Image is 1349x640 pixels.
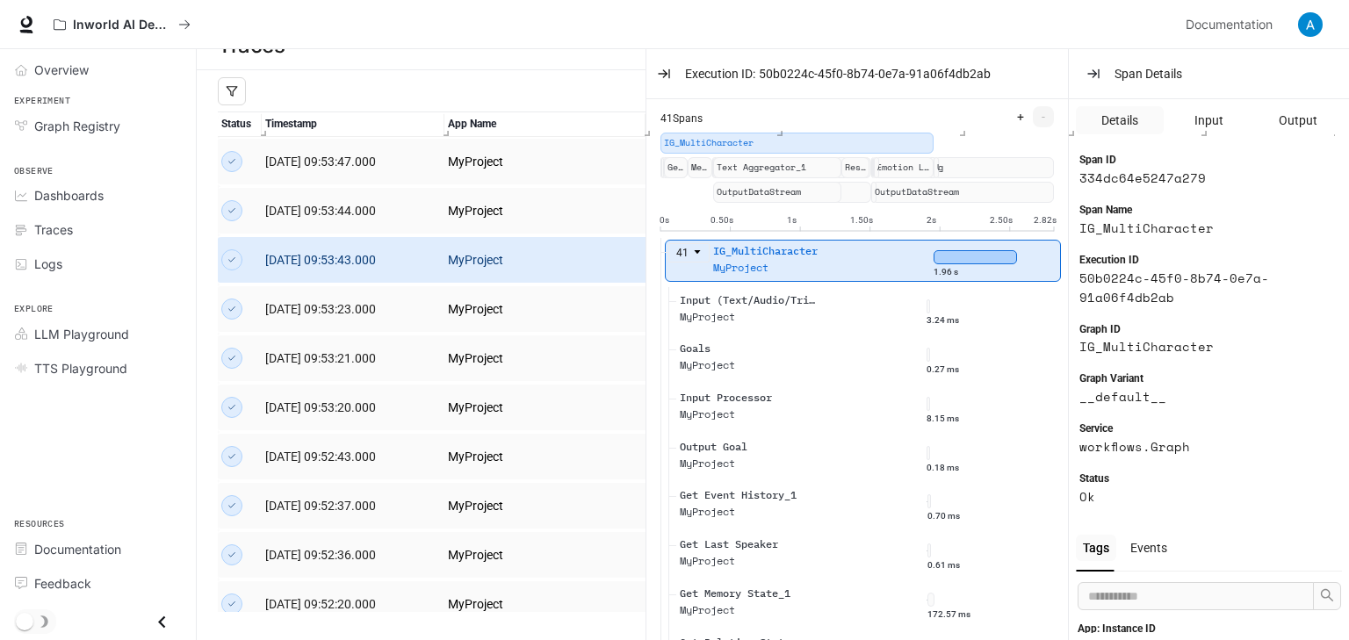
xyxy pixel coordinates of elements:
span: Output [1279,111,1317,130]
div: Get Last Speaker [680,536,820,553]
span: Overview [34,61,89,79]
div: Output Goal [680,439,820,456]
div: Get Last Speaker MyProject [676,536,820,580]
span: Timestamp [265,116,441,133]
span: Add Character Speech Event [877,161,879,175]
a: [DATE] 09:53:21.000 [265,349,441,368]
div: Input Processor MyProject [676,390,820,434]
a: MyProject [448,299,642,319]
button: All workspaces [46,7,198,42]
div: TTS Request [871,157,876,178]
span: Documentation [34,540,121,558]
div: 0.18 ms [927,461,959,475]
button: Close drawer [142,604,182,640]
span: [DATE] 09:52:37.000 [265,499,376,513]
span: Execution ID [1079,252,1139,269]
div: Events [1123,535,1174,561]
div: Get Memory State_1 [680,586,820,602]
a: MyProject [448,349,642,368]
a: [DATE] 09:52:36.000 [265,545,441,564]
button: User avatar [1293,7,1328,42]
span: Status [1079,471,1109,487]
div: Emotion LLM [873,157,934,178]
button: + [1010,106,1031,127]
button: Details [1076,106,1164,134]
div: 3.24 ms [927,313,959,327]
a: MyProject [448,545,642,564]
div: Input Processor [680,390,820,406]
a: MyProject [448,152,642,171]
div: 172.57 ms [927,608,970,622]
span: LLM Playground [34,325,129,343]
span: Text Aggregator_1 [717,161,841,175]
div: MyProject [680,357,820,374]
span: Execution ID: [685,64,755,83]
div: OutputDataStream [713,182,841,203]
div: MyProject [680,504,820,521]
span: Dashboards [34,186,104,205]
a: Overview [7,54,189,85]
span: Response Safety Check [845,161,869,175]
span: search [1320,588,1334,602]
div: Multi-Agent Dialog Prompt [712,157,718,178]
span: Service [1079,421,1113,437]
span: OutputDataStream [875,185,1054,199]
span: TTS Playground [34,359,127,378]
span: [DATE] 09:53:43.000 [265,253,376,267]
article: __default__ [1079,387,1317,406]
button: Input [1165,106,1253,134]
span: [DATE] 09:53:47.000 [265,155,376,169]
div: IG_MultiCharacter MyProject [710,243,854,287]
a: Feedback [7,568,189,599]
text: 0s [660,215,669,225]
article: Ok [1079,487,1317,507]
article: IG_MultiCharacter [1079,337,1317,356]
div: Input (Text/Audio/Trigger/Action/HistoryUpdate) MyProject [676,292,820,336]
span: Input [1194,111,1223,130]
div: Add Character Speech Event [874,157,879,178]
span: IG_MultiCharacter [664,136,934,150]
a: MyProject [448,201,642,220]
span: OutputDataStream [717,185,841,199]
div: OutputDataStream [871,182,1054,203]
div: Tags [1076,535,1116,561]
button: Output [1254,106,1342,134]
article: 50b0224c-45f0-8b74-0e7a-91a06f4db2ab [1079,269,1317,307]
div: MyProject [680,602,820,619]
span: + [1017,111,1024,123]
text: 0.50s [711,215,733,225]
a: [DATE] 09:52:43.000 [265,447,441,466]
div: Goals [680,341,820,357]
div: 0.61 ms [927,558,960,572]
div: Text Aggregator_1 [713,157,841,178]
div: MyProject [680,406,820,423]
span: Memory Retrieve [691,161,712,175]
div: IG_MultiCharacter [713,243,854,260]
span: OutputDataStream [875,185,876,199]
a: Graph Registry [7,111,189,141]
span: Documentation [1186,14,1273,36]
a: Documentation [1179,7,1286,42]
span: Span Name [1079,202,1132,219]
span: App Name [448,116,642,133]
text: 2s [927,215,936,225]
article: 41 [676,245,689,262]
a: [DATE] 09:53:20.000 [265,398,441,417]
span: [DATE] 09:53:21.000 [265,351,376,365]
span: Graph ID [1079,321,1121,338]
span: Span Details [1115,64,1182,83]
div: Response Safety Check [841,157,869,178]
span: Feedback [34,574,91,593]
a: MyProject [448,398,642,417]
div: 0.70 ms [927,509,960,523]
img: User avatar [1298,12,1323,37]
a: MyProject [448,594,642,614]
a: [DATE] 09:53:23.000 [265,299,441,319]
span: [DATE] 09:53:20.000 [265,400,376,414]
div: Get Event History_1 MyProject [676,487,820,531]
span: Get Emotion State [667,161,687,175]
div: Knowledge [663,157,687,178]
div: MyProject [680,309,820,326]
span: [DATE] 09:52:43.000 [265,449,376,464]
div: 0.27 ms [927,363,959,377]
